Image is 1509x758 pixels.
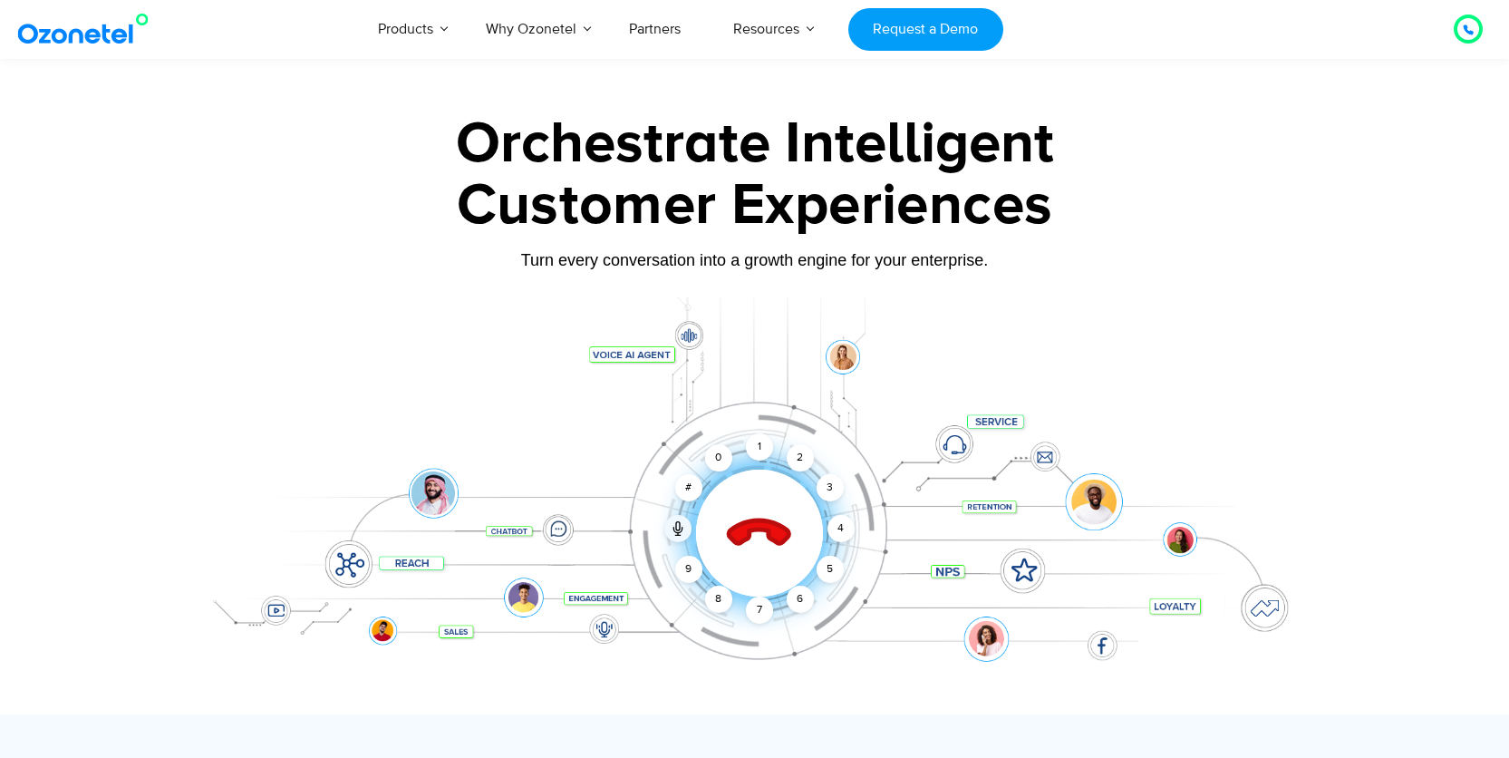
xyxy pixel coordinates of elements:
[816,474,843,501] div: 3
[675,474,702,501] div: #
[827,515,855,542] div: 4
[189,115,1321,173] div: Orchestrate Intelligent
[189,162,1321,249] div: Customer Experiences
[705,444,732,471] div: 0
[675,556,702,583] div: 9
[746,597,773,624] div: 7
[787,586,814,613] div: 6
[189,250,1321,270] div: Turn every conversation into a growth engine for your enterprise.
[705,586,732,613] div: 8
[816,556,843,583] div: 5
[848,8,1003,51] a: Request a Demo
[746,433,773,461] div: 1
[787,444,814,471] div: 2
